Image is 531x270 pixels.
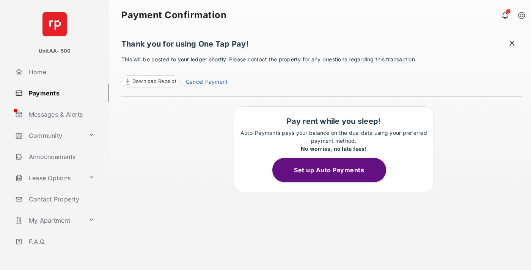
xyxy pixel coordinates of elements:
p: UnitAA- 500 [39,47,71,55]
a: Home [12,63,109,81]
button: Set up Auto Payments [272,158,386,182]
strong: Payment Confirmation [121,11,226,20]
a: Download Receipt [121,75,180,87]
a: My Apartment [12,211,85,229]
a: Cancel Payment [186,78,228,87]
a: Set up Auto Payments [272,166,395,174]
a: Messages & Alerts [12,105,109,123]
p: Auto-Payments pays your balance on the due-date using your preferred payment method. [238,129,430,153]
a: Payments [12,84,109,102]
a: Lease Options [12,169,85,187]
a: Community [12,126,85,145]
p: This will be posted to your ledger shortly. Please contact the property for any questions regardi... [121,55,522,87]
span: Download Receipt [132,78,176,85]
a: F.A.Q. [12,233,109,251]
a: Contact Property [12,190,109,208]
img: svg+xml;base64,PHN2ZyB4bWxucz0iaHR0cDovL3d3dy53My5vcmcvMjAwMC9zdmciIHdpZHRoPSI2NCIgaGVpZ2h0PSI2NC... [42,12,67,36]
div: No worries, no late fees! [238,145,430,153]
h1: Thank you for using One Tap Pay! [121,39,522,52]
a: Announcements [12,148,109,166]
h1: Pay rent while you sleep! [238,117,430,126]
